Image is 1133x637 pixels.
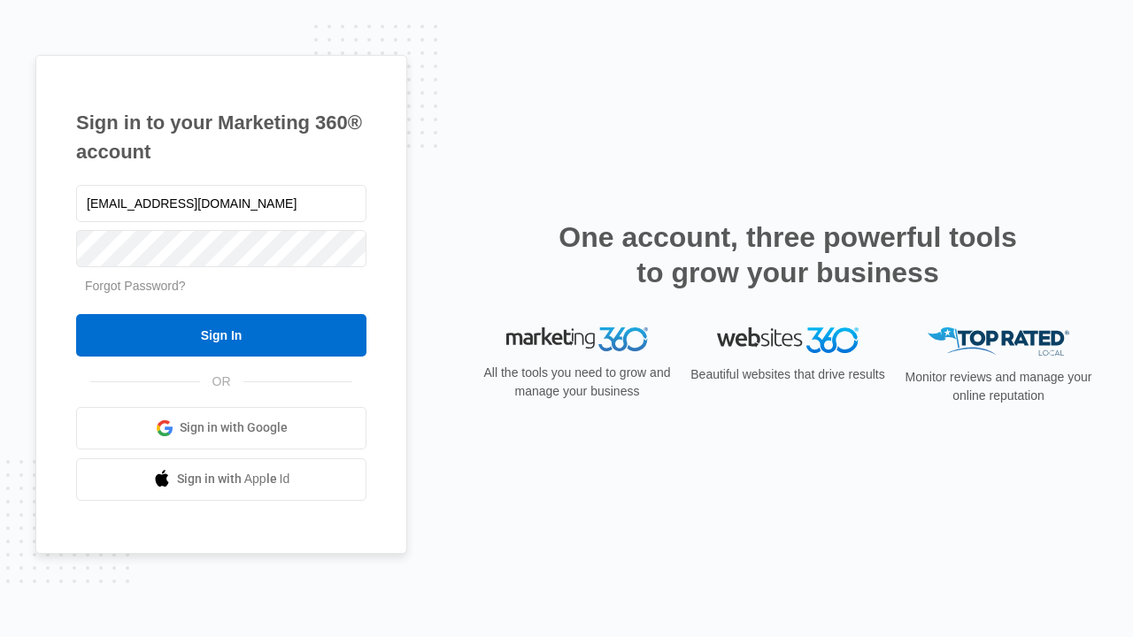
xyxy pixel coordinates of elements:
[899,368,1098,405] p: Monitor reviews and manage your online reputation
[200,372,243,391] span: OR
[689,365,887,384] p: Beautiful websites that drive results
[76,314,366,357] input: Sign In
[76,458,366,501] a: Sign in with Apple Id
[717,327,859,353] img: Websites 360
[928,327,1069,357] img: Top Rated Local
[478,364,676,401] p: All the tools you need to grow and manage your business
[506,327,648,352] img: Marketing 360
[76,185,366,222] input: Email
[553,219,1022,290] h2: One account, three powerful tools to grow your business
[76,407,366,449] a: Sign in with Google
[85,279,186,293] a: Forgot Password?
[177,470,290,488] span: Sign in with Apple Id
[180,418,288,437] span: Sign in with Google
[76,108,366,166] h1: Sign in to your Marketing 360® account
